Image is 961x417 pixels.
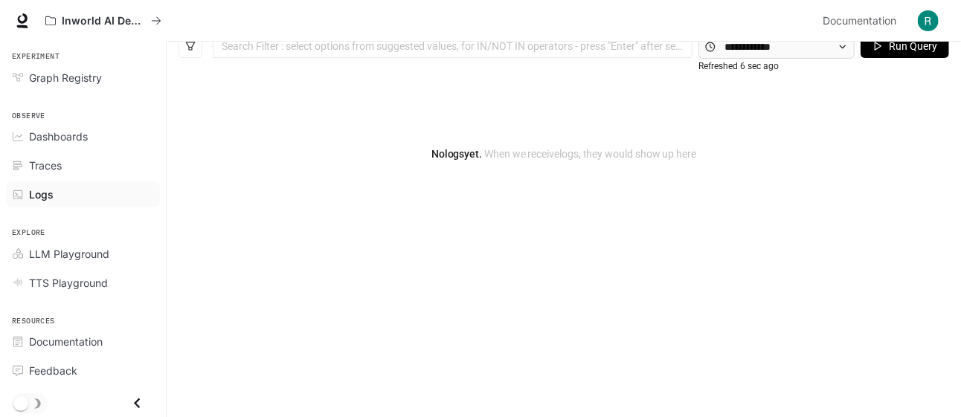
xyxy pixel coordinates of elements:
[29,158,62,173] span: Traces
[918,10,939,31] img: User avatar
[6,152,160,178] a: Traces
[6,270,160,296] a: TTS Playground
[6,65,160,91] a: Graph Registry
[29,187,54,202] span: Logs
[817,6,907,36] a: Documentation
[6,123,160,149] a: Dashboards
[29,129,88,144] span: Dashboards
[861,34,949,58] button: Run Query
[29,275,108,291] span: TTS Playground
[13,395,28,411] span: Dark mode toggle
[29,246,109,262] span: LLM Playground
[913,6,943,36] button: User avatar
[29,334,103,349] span: Documentation
[62,15,145,28] p: Inworld AI Demos
[29,70,102,85] span: Graph Registry
[482,148,696,160] span: When we receive logs , they would show up here
[179,34,202,58] button: filter
[6,358,160,384] a: Feedback
[698,59,779,74] article: Refreshed 6 sec ago
[823,12,896,30] span: Documentation
[6,329,160,355] a: Documentation
[431,146,696,162] article: No logs yet.
[889,38,937,54] span: Run Query
[29,363,77,378] span: Feedback
[6,241,160,267] a: LLM Playground
[185,41,196,51] span: filter
[6,181,160,207] a: Logs
[39,6,168,36] button: All workspaces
